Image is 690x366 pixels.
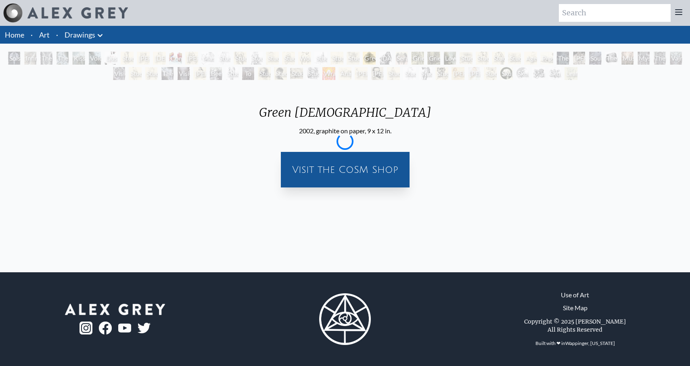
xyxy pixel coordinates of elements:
[138,323,151,333] img: twitter-logo.png
[559,4,671,22] input: Search
[99,322,112,334] img: fb-logo.png
[500,67,513,80] div: Skull Fetus
[347,52,360,65] div: Study of [PERSON_NAME]’s Sunflowers
[419,67,432,80] div: Study of [PERSON_NAME] [PERSON_NAME]
[65,29,95,40] a: Drawings
[234,52,247,65] div: Study of [DEMOGRAPHIC_DATA] Separating Light from Darkness
[573,52,585,65] div: [PERSON_NAME]
[492,52,505,65] div: Study of [PERSON_NAME]’s Crying Woman [DEMOGRAPHIC_DATA]
[379,52,392,65] div: [DATE]
[298,52,311,65] div: Woman
[532,337,618,350] div: Built with ❤ in
[565,67,577,80] div: Leaf and Tree
[5,30,24,39] a: Home
[137,52,150,65] div: [PERSON_NAME] by [PERSON_NAME] by [PERSON_NAME]
[427,52,440,65] div: Grieving 2 (The Flames of Grief are Dark and Deep)
[40,52,53,65] div: The Love Held Between Us
[460,52,473,65] div: Study of [PERSON_NAME]’s Third of May
[669,52,682,65] div: Vajra Brush
[621,52,634,65] div: Music of Liberation
[605,52,618,65] div: The First Artists
[209,67,222,80] div: Beethoven
[169,52,182,65] div: Comparing Brains
[306,67,319,80] div: Study of [PERSON_NAME] Self-Portrait
[226,67,238,80] div: Study of [PERSON_NAME]
[242,67,255,80] div: To See or Not to See
[516,67,529,80] div: Skull Fetus Study
[561,290,589,300] a: Use of Art
[563,303,588,313] a: Site Map
[637,52,650,65] div: Mystic Eye
[145,67,158,80] div: Study of [PERSON_NAME] The Kiss
[53,26,61,44] li: ·
[217,52,230,65] div: Study of [PERSON_NAME]
[395,52,408,65] div: Seraphic Transport
[524,318,626,326] div: Copyright © 2025 [PERSON_NAME]
[88,52,101,65] div: Voice at [PERSON_NAME]
[355,67,368,80] div: [PERSON_NAME]
[185,52,198,65] div: [PERSON_NAME] & Child
[443,52,456,65] div: Love Forestalling Death
[193,67,206,80] div: [PERSON_NAME]
[253,105,438,126] div: Green [DEMOGRAPHIC_DATA]
[411,52,424,65] div: Grieving 1
[476,52,489,65] div: Study of [PERSON_NAME]’s Crying Woman [DEMOGRAPHIC_DATA]
[121,52,134,65] div: Study of [PERSON_NAME] [PERSON_NAME]
[250,52,263,65] div: Study of [PERSON_NAME]’s Damned Soul
[524,52,537,65] div: Aged [DEMOGRAPHIC_DATA]
[27,26,36,44] li: ·
[79,322,92,334] img: ig-logo.png
[387,67,400,80] div: Study of [PERSON_NAME] The Deposition
[565,340,615,346] a: Wappinger, [US_STATE]
[24,52,37,65] div: Infinity Angel
[468,67,481,80] div: [PERSON_NAME] Pregnant & Sleeping
[39,29,50,40] a: Art
[339,67,351,80] div: Anatomy Lab
[548,67,561,80] div: Skull Fetus Tondo
[322,67,335,80] div: Wrathful Guardian
[8,52,21,65] div: Solstice Angel
[105,52,117,65] div: Dusty
[274,67,287,80] div: Study of Rembrandt Self-Portrait
[452,67,464,80] div: [PERSON_NAME] Pregnant & Reading
[435,67,448,80] div: Study of [PERSON_NAME]
[118,324,131,333] img: youtube-logo.png
[548,326,602,334] div: All Rights Reserved
[653,52,666,65] div: The Seer
[266,52,279,65] div: Study of [PERSON_NAME] Last Judgement
[330,52,343,65] div: Study of [PERSON_NAME]’s Night Watch
[403,67,416,80] div: Study of [PERSON_NAME] [PERSON_NAME]
[56,52,69,65] div: The Medium
[258,67,271,80] div: Study of Rembrandt Self-Portrait As [PERSON_NAME]
[532,67,545,80] div: Master of Confusion
[113,67,125,80] div: Vision Taking Form
[177,67,190,80] div: Vision & Mission
[589,52,602,65] div: Soultrons
[314,52,327,65] div: Study of [PERSON_NAME]’s Easel
[161,67,174,80] div: The Gift
[484,67,497,80] div: Study of [PERSON_NAME]’s The Old Guitarist
[253,126,438,136] div: 2002, graphite on paper, 9 x 12 in.
[363,52,376,65] div: Green [DEMOGRAPHIC_DATA]
[540,52,553,65] div: Prostration to the Goddess
[556,52,569,65] div: The Transcendental Artist
[290,67,303,80] div: Study of [PERSON_NAME]’s Potato Eaters
[286,157,405,183] a: Visit the CoSM Shop
[201,52,214,65] div: Mask of the Face
[72,52,85,65] div: Kiss of the [MEDICAL_DATA]
[371,67,384,80] div: [PERSON_NAME]
[153,52,166,65] div: [DEMOGRAPHIC_DATA]
[508,52,521,65] div: Study of [PERSON_NAME]’s Guernica
[282,52,295,65] div: Study of [PERSON_NAME] Portrait of [PERSON_NAME]
[129,67,142,80] div: Study of [PERSON_NAME] Captive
